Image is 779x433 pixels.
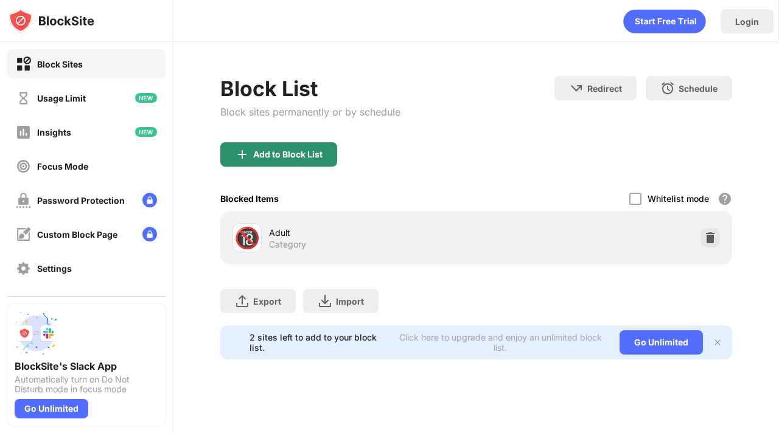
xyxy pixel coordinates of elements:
img: logo-blocksite.svg [9,9,94,33]
div: Export [253,296,281,307]
div: Schedule [679,83,718,94]
div: Focus Mode [37,161,88,171]
div: Go Unlimited [620,330,703,355]
div: Go Unlimited [15,399,88,418]
div: Password Protection [37,195,125,206]
div: Login [735,16,759,27]
div: 2 sites left to add to your block list. [250,332,388,353]
div: Redirect [587,83,622,94]
div: Blocked Items [220,193,279,204]
img: new-icon.svg [135,127,157,137]
img: x-button.svg [713,338,722,347]
img: lock-menu.svg [142,227,157,241]
div: Adult [269,226,477,239]
img: block-on.svg [16,57,31,72]
div: Category [269,239,306,250]
div: Import [336,296,364,307]
div: Usage Limit [37,93,86,103]
div: 🔞 [234,226,260,251]
img: time-usage-off.svg [16,91,31,106]
div: Insights [37,127,71,137]
div: BlockSite's Slack App [15,360,158,372]
div: Block sites permanently or by schedule [220,106,400,118]
img: customize-block-page-off.svg [16,227,31,242]
div: Custom Block Page [37,229,117,240]
img: password-protection-off.svg [16,193,31,208]
img: new-icon.svg [135,93,157,103]
img: lock-menu.svg [142,193,157,207]
img: settings-off.svg [16,261,31,276]
img: about-off.svg [16,295,31,310]
div: Whitelist mode [648,193,709,204]
img: insights-off.svg [16,125,31,140]
div: Click here to upgrade and enjoy an unlimited block list. [396,332,605,353]
img: push-slack.svg [15,311,58,355]
div: animation [623,9,706,33]
img: focus-off.svg [16,159,31,174]
div: Add to Block List [253,150,323,159]
div: Block Sites [37,59,83,69]
div: Settings [37,263,72,274]
div: Block List [220,76,400,101]
div: Automatically turn on Do Not Disturb mode in focus mode [15,375,158,394]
